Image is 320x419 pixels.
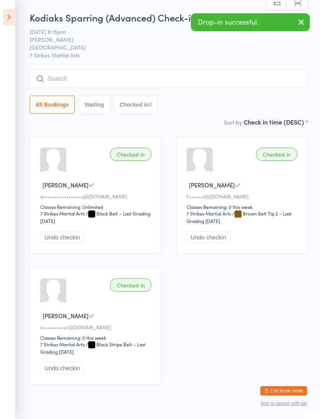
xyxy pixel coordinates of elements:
button: All Bookings [30,96,75,114]
span: [PERSON_NAME] [30,36,296,43]
div: F••••••3@[DOMAIN_NAME] [187,193,300,200]
h2: Kodiaks Sparring (Advanced) Check-in [30,11,308,24]
div: 7 Strikes Martial Arts [187,210,231,217]
button: Waiting [79,96,110,114]
input: Search [30,70,308,88]
span: [PERSON_NAME] [43,181,89,189]
div: Checked in [256,148,297,161]
div: a•••••••••••••••••j@[DOMAIN_NAME] [40,193,154,200]
button: Undo checkin [40,231,84,243]
div: Checked in [110,278,151,292]
button: Exit kiosk mode [260,386,307,396]
button: how to secure with pin [261,401,307,406]
div: Classes Remaining: 0 this week [187,203,300,210]
span: [PERSON_NAME] [189,181,235,189]
div: Classes Remaining: 0 this week [40,334,154,341]
div: Classes Remaining: Unlimited [40,203,154,210]
span: [PERSON_NAME] [43,312,89,320]
div: Check in time (DESC) [244,118,308,126]
span: 7 Strikes Martial Arts [30,51,308,59]
button: Checked in3 [114,96,158,114]
div: 7 Strikes Martial Arts [40,341,85,348]
button: Undo checkin [187,231,231,243]
span: [GEOGRAPHIC_DATA] [30,43,296,51]
button: Undo checkin [40,362,84,374]
div: Drop-in successful. [191,13,310,31]
span: [DATE] 6:15pm [30,28,296,36]
label: Sort by [224,118,242,126]
div: c••••••••••r@[DOMAIN_NAME] [40,324,154,330]
div: Checked in [110,148,151,161]
div: 7 Strikes Martial Arts [40,210,85,217]
div: 3 [149,102,152,108]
